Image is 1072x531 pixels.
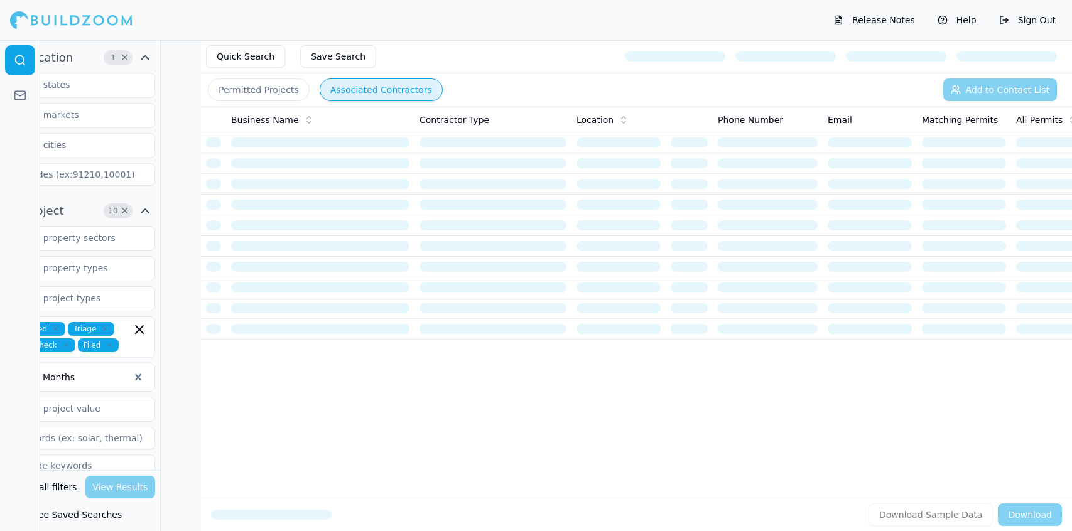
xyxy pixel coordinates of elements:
button: See Saved Searches [5,503,155,526]
input: Exclude keywords [5,454,155,477]
span: Plancheck [13,338,75,352]
button: Help [931,10,983,30]
span: Project [25,202,64,220]
span: 10 [107,205,119,217]
input: Select cities [6,134,139,156]
button: Quick Search [206,45,285,68]
span: Business Name [231,114,299,126]
span: All Permits [1016,114,1063,126]
span: Triage [68,322,114,336]
span: Contractor Type [420,114,489,126]
button: Location1Clear Location filters [5,48,155,68]
button: Save Search [300,45,376,68]
input: Zipcodes (ex:91210,10001) [5,163,155,186]
input: Select project types [6,287,139,309]
button: Sign Out [993,10,1062,30]
button: Clear all filters [10,476,80,498]
input: Select property sectors [6,227,139,249]
button: Project10Clear Project filters [5,201,155,221]
input: Keywords (ex: solar, thermal) [5,427,155,449]
span: Location [25,49,73,67]
span: Clear Location filters [120,55,129,61]
button: Associated Contractors [320,78,443,101]
input: Select project value [6,397,139,420]
button: Release Notes [827,10,921,30]
input: Select markets [6,104,139,126]
button: Permitted Projects [208,78,310,101]
span: 1 [107,51,119,64]
span: Location [577,114,614,126]
input: Select property types [6,257,139,279]
span: Filed [78,338,119,352]
input: Select states [6,73,139,96]
span: Matching Permits [922,114,998,126]
span: Email [828,114,852,126]
span: Phone Number [718,114,783,126]
span: Clear Project filters [120,208,129,214]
